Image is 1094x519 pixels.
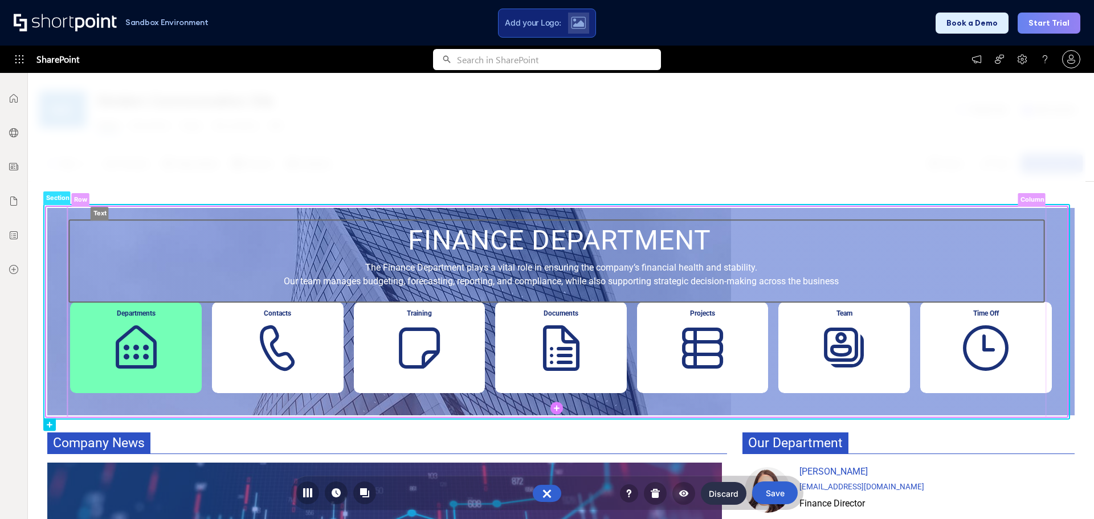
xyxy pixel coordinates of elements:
[889,387,1094,519] iframe: Chat Widget
[889,387,1094,519] div: Widget de chat
[1018,13,1080,34] button: Start Trial
[936,13,1009,34] button: Book a Demo
[701,482,746,505] button: Discard
[752,481,798,504] button: Save
[36,46,79,73] span: SharePoint
[125,19,209,26] h1: Sandbox Environment
[457,49,661,70] input: Search in SharePoint
[571,17,586,29] img: Upload logo
[505,18,561,28] span: Add your Logo:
